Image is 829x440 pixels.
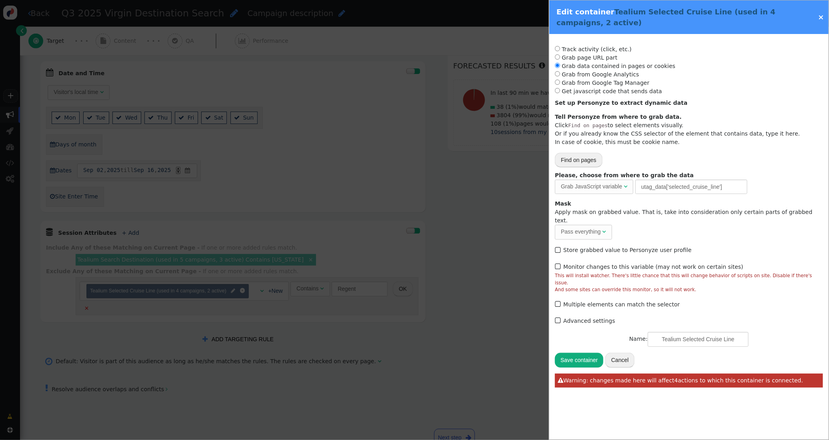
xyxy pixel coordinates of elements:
button: Find on pages [555,153,603,167]
label: Multiple elements can match the selector [555,301,680,308]
a: × [818,13,824,21]
div: Name: [555,332,823,346]
div: This will install watcher. There's little chance that this will change behavior of scripts on sit... [555,272,823,294]
b: Mask [555,200,571,207]
div: Grab JavaScript variable [561,182,622,191]
tt: Find on pages [568,122,608,128]
span: 4 [675,377,678,384]
li: Get javascript code that sends data [555,87,823,96]
li: Grab data contained in pages or cookies [555,62,823,70]
span:  [555,261,562,272]
b: Set up Personyze to extract dynamic data [555,100,688,106]
p: Click to select elements visually. Or if you already know the CSS selector of the element that co... [555,113,800,146]
span:  [603,229,606,234]
li: Grab from Google Analytics [555,70,823,79]
div: Apply mask on grabbed value. That is, take into consideration only certain parts of grabbed text. [555,200,823,239]
label: Store grabbed value to Personyze user profile [555,247,692,253]
span:  [624,184,627,189]
input: Variable name or path like a.b.c [635,180,747,194]
b: Tell Personyze from where to grab data. [555,114,682,120]
li: Grab page URL part [555,54,823,62]
span:  [555,315,562,326]
span:  [555,299,562,310]
div: Pass everything [561,228,601,236]
label: Monitor changes to this variable (may not work on certain sites) [555,264,743,270]
button: Cancel [605,353,635,367]
li: Grab from Google Tag Manager [555,79,823,87]
span: Tealium Selected Cruise Line (used in 4 campaigns, 2 active) [557,8,775,27]
span:  [555,245,562,256]
button: Save container [555,353,603,367]
span:  [558,378,563,383]
input: Name this container [648,332,749,346]
a: Warning: changes made here will affect4actions to which this container is connected. [555,374,823,388]
label: Advanced settings [555,318,615,324]
li: Track activity (click, etc.) [555,45,823,54]
b: Please, choose from where to grab the data [555,172,694,178]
